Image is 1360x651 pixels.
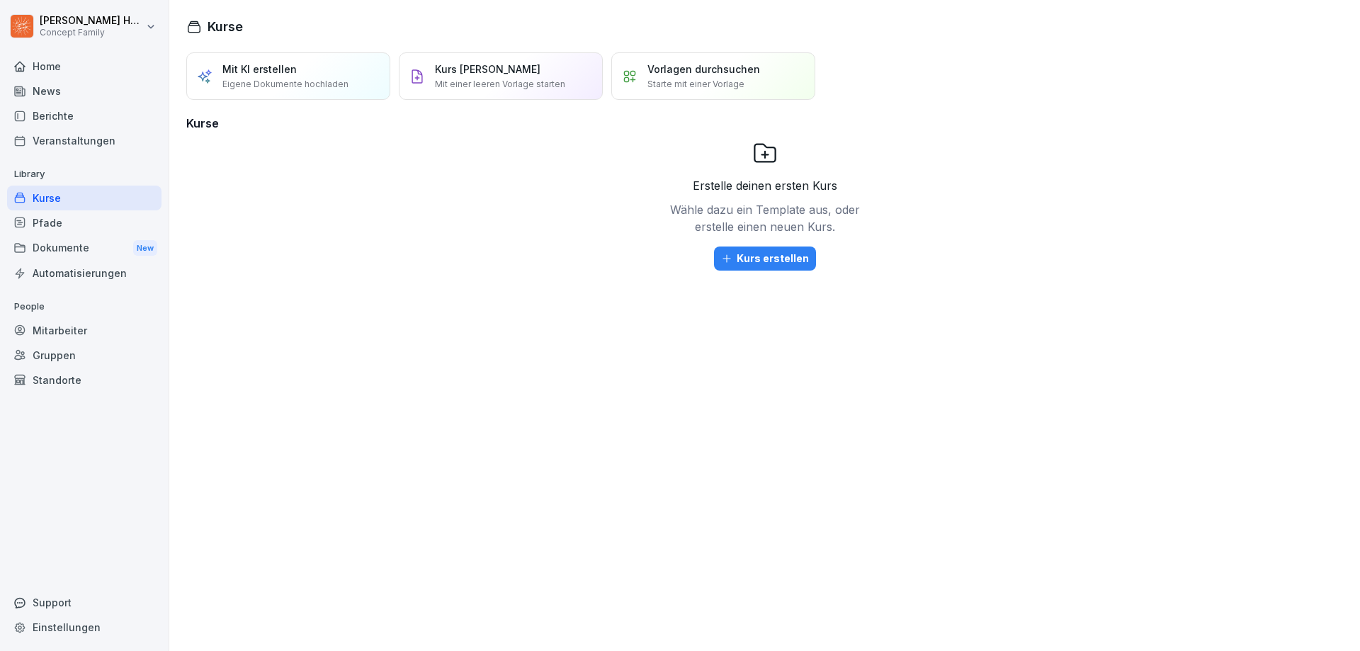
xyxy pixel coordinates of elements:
[7,235,161,261] a: DokumenteNew
[7,368,161,392] a: Standorte
[693,177,837,194] p: Erstelle deinen ersten Kurs
[7,186,161,210] a: Kurse
[40,15,143,27] p: [PERSON_NAME] Huttarsch
[7,318,161,343] a: Mitarbeiter
[7,615,161,640] a: Einstellungen
[7,295,161,318] p: People
[7,54,161,79] a: Home
[40,28,143,38] p: Concept Family
[222,62,297,77] p: Mit KI erstellen
[647,62,760,77] p: Vorlagen durchsuchen
[222,78,348,91] p: Eigene Dokumente hochladen
[7,590,161,615] div: Support
[7,79,161,103] a: News
[7,210,161,235] a: Pfade
[7,343,161,368] a: Gruppen
[435,78,565,91] p: Mit einer leeren Vorlage starten
[208,17,243,36] h1: Kurse
[435,62,540,77] p: Kurs [PERSON_NAME]
[7,163,161,186] p: Library
[7,261,161,285] a: Automatisierungen
[647,78,744,91] p: Starte mit einer Vorlage
[7,103,161,128] a: Berichte
[7,235,161,261] div: Dokumente
[7,128,161,153] a: Veranstaltungen
[721,251,809,266] div: Kurs erstellen
[186,115,1343,132] h3: Kurse
[714,247,816,271] button: Kurs erstellen
[666,201,864,235] p: Wähle dazu ein Template aus, oder erstelle einen neuen Kurs.
[133,240,157,256] div: New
